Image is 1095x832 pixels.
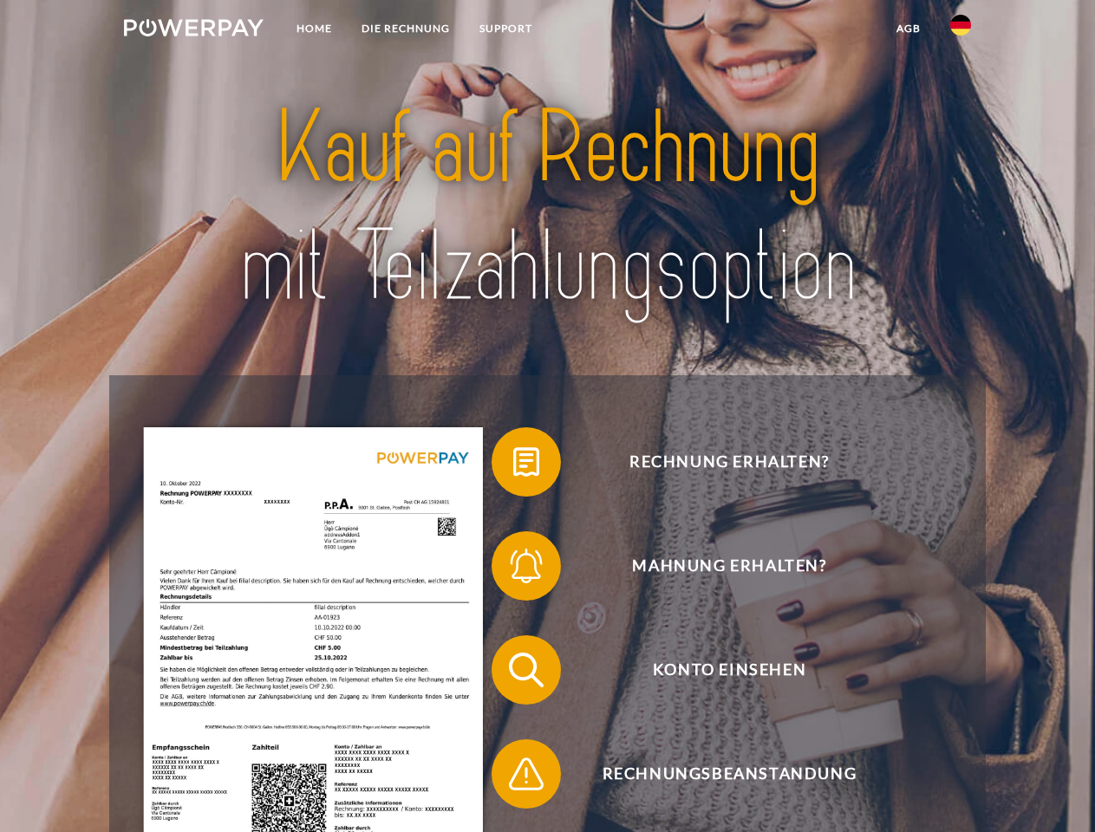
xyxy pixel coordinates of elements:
span: Rechnungsbeanstandung [517,739,942,809]
a: SUPPORT [465,13,547,44]
a: agb [882,13,935,44]
button: Mahnung erhalten? [492,531,942,601]
span: Konto einsehen [517,635,942,705]
button: Konto einsehen [492,635,942,705]
button: Rechnung erhalten? [492,427,942,497]
a: DIE RECHNUNG [347,13,465,44]
span: Mahnung erhalten? [517,531,942,601]
a: Home [282,13,347,44]
span: Rechnung erhalten? [517,427,942,497]
img: title-powerpay_de.svg [166,83,929,332]
img: qb_bell.svg [505,544,548,588]
img: qb_warning.svg [505,752,548,796]
img: qb_search.svg [505,648,548,692]
img: de [950,15,971,36]
img: qb_bill.svg [505,440,548,484]
button: Rechnungsbeanstandung [492,739,942,809]
img: logo-powerpay-white.svg [124,19,264,36]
